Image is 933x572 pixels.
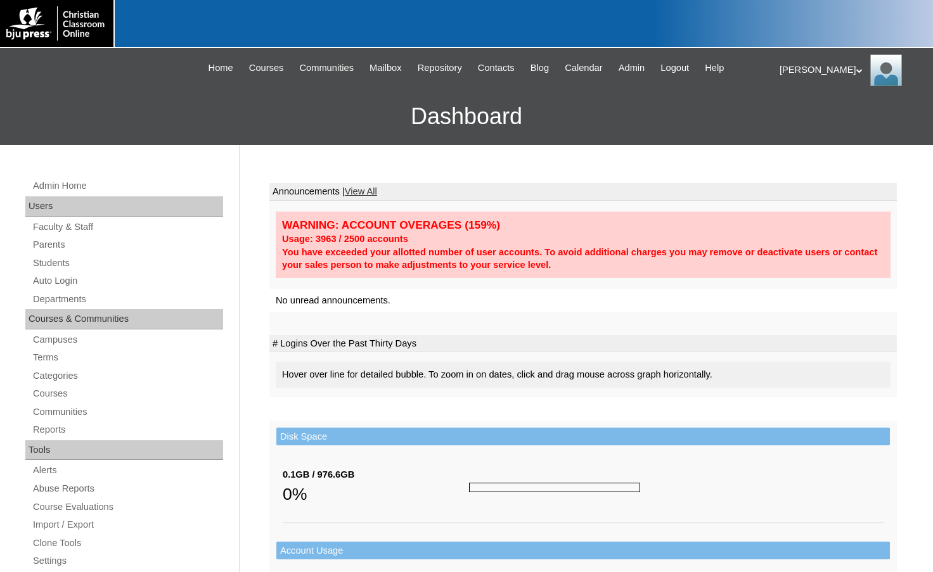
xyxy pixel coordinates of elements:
a: Contacts [472,61,521,75]
span: Blog [531,61,549,75]
a: Clone Tools [32,535,223,551]
a: View All [345,186,377,196]
a: Courses [243,61,290,75]
img: Melanie Sevilla [870,54,902,86]
span: Communities [299,61,354,75]
span: Mailbox [370,61,402,75]
a: Help [698,61,730,75]
a: Courses [32,386,223,402]
img: logo-white.png [6,6,107,41]
a: Auto Login [32,273,223,289]
a: Mailbox [363,61,408,75]
div: 0% [283,481,469,507]
div: [PERSON_NAME] [780,54,920,86]
span: Contacts [478,61,515,75]
a: Terms [32,350,223,365]
a: Communities [32,404,223,420]
td: # Logins Over the Past Thirty Days [269,335,897,353]
td: Account Usage [276,542,890,560]
a: Settings [32,553,223,569]
a: Alerts [32,462,223,478]
span: Admin [619,61,645,75]
h3: Dashboard [6,88,927,145]
td: No unread announcements. [269,289,897,312]
a: Import / Export [32,517,223,533]
a: Home [202,61,240,75]
a: Abuse Reports [32,481,223,497]
span: Logout [660,61,689,75]
strong: Usage: 3963 / 2500 accounts [282,234,408,244]
div: Hover over line for detailed bubble. To zoom in on dates, click and drag mouse across graph horiz... [276,362,891,388]
a: Campuses [32,332,223,348]
span: Repository [418,61,462,75]
div: Tools [25,440,223,461]
div: Users [25,196,223,217]
td: Disk Space [276,428,890,446]
span: Home [209,61,233,75]
span: Calendar [565,61,602,75]
a: Admin [612,61,652,75]
a: Communities [293,61,360,75]
a: Calendar [558,61,608,75]
a: Admin Home [32,178,223,194]
div: WARNING: ACCOUNT OVERAGES (159%) [282,218,884,232]
a: Repository [411,61,468,75]
a: Course Evaluations [32,499,223,515]
a: Reports [32,422,223,438]
div: Courses & Communities [25,309,223,329]
a: Students [32,255,223,271]
a: Logout [654,61,695,75]
div: You have exceeded your allotted number of user accounts. To avoid additional charges you may remo... [282,246,884,272]
td: Announcements | [269,183,897,201]
a: Departments [32,291,223,307]
div: 0.1GB / 976.6GB [283,468,469,481]
a: Faculty & Staff [32,219,223,235]
a: Blog [524,61,555,75]
span: Help [705,61,724,75]
a: Categories [32,368,223,384]
span: Courses [249,61,284,75]
a: Parents [32,237,223,253]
